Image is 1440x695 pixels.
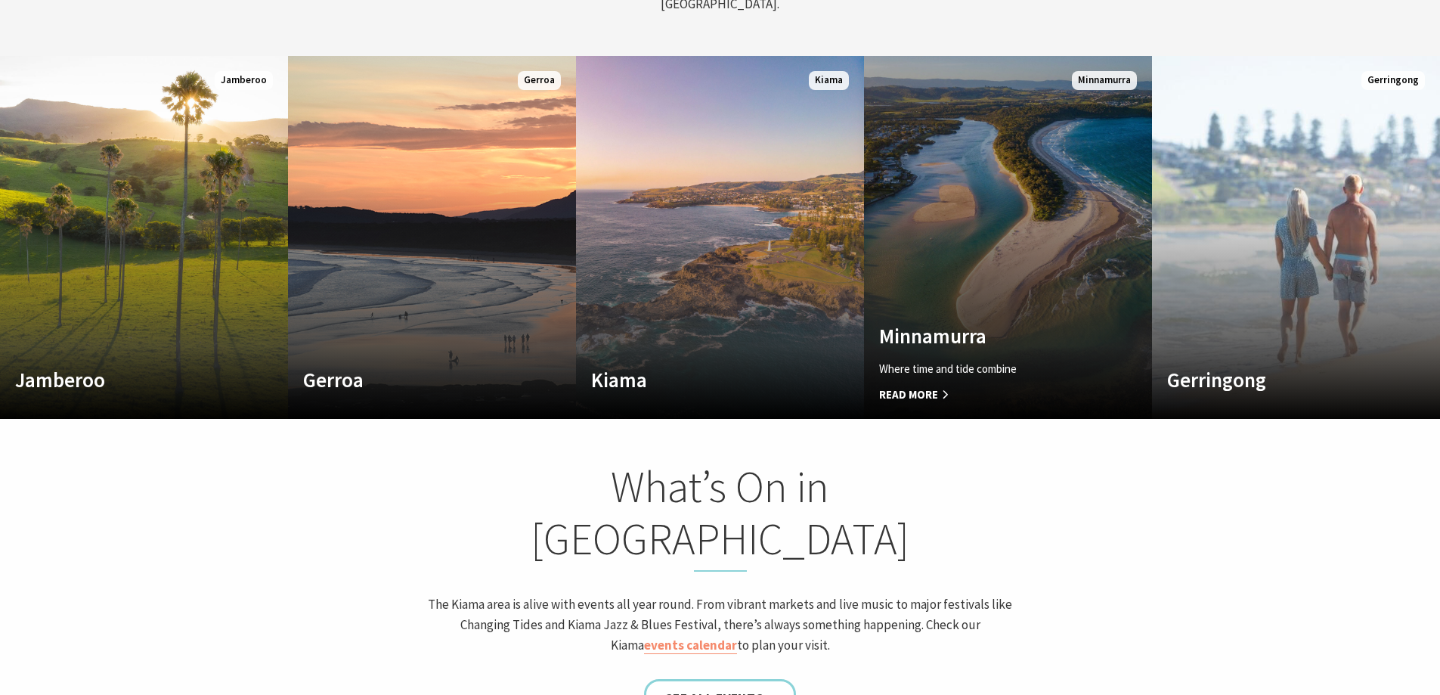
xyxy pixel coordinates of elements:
[591,368,806,392] h4: Kiama
[1072,71,1137,90] span: Minnamurra
[644,637,737,654] a: events calendar
[15,368,230,392] h4: Jamberoo
[518,71,561,90] span: Gerroa
[864,56,1152,419] a: Custom Image Used Minnamurra Where time and tide combine Read More Minnamurra
[879,324,1094,348] h4: Minnamurra
[879,386,1094,404] span: Read More
[424,594,1017,656] p: The Kiama area is alive with events all year round. From vibrant markets and live music to major ...
[215,71,273,90] span: Jamberoo
[1152,56,1440,419] a: Custom Image Used Gerringong Gerringong
[1361,71,1425,90] span: Gerringong
[809,71,849,90] span: Kiama
[288,56,576,419] a: Custom Image Used Gerroa Gerroa
[424,461,1017,572] h2: What’s On in [GEOGRAPHIC_DATA]
[879,360,1094,378] p: Where time and tide combine
[303,368,518,392] h4: Gerroa
[1167,368,1382,392] h4: Gerringong
[576,56,864,419] a: Custom Image Used Kiama Kiama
